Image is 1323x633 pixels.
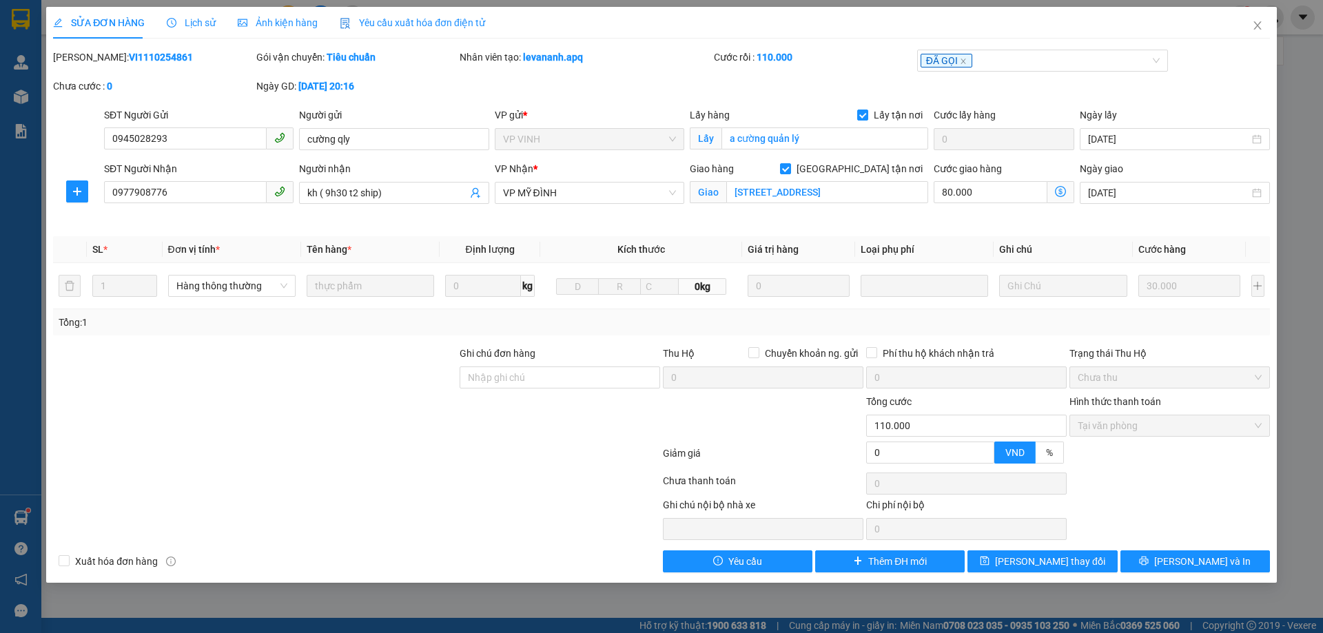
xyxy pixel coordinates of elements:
[713,556,723,567] span: exclamation-circle
[757,52,792,63] b: 110.000
[748,244,799,255] span: Giá trị hàng
[307,275,434,297] input: VD: Bàn, Ghế
[690,163,734,174] span: Giao hàng
[1046,447,1053,458] span: %
[855,236,994,263] th: Loại phụ phí
[679,278,726,295] span: 0kg
[1069,346,1270,361] div: Trạng thái Thu Hộ
[167,18,176,28] span: clock-circle
[868,554,927,569] span: Thêm ĐH mới
[523,52,583,63] b: levananh.apq
[726,181,928,203] input: Giao tận nơi
[238,17,318,28] span: Ảnh kiện hàng
[460,348,535,359] label: Ghi chú đơn hàng
[980,556,989,567] span: save
[495,163,533,174] span: VP Nhận
[877,346,1000,361] span: Phí thu hộ khách nhận trả
[340,18,351,29] img: icon
[934,128,1074,150] input: Cước lấy hàng
[53,50,254,65] div: [PERSON_NAME]:
[714,50,914,65] div: Cước rồi :
[960,58,967,65] span: close
[298,81,354,92] b: [DATE] 20:16
[866,396,912,407] span: Tổng cước
[470,187,481,198] span: user-add
[759,346,863,361] span: Chuyển khoản ng. gửi
[503,183,676,203] span: VP MỸ ĐÌNH
[53,79,254,94] div: Chưa cước :
[748,275,850,297] input: 0
[256,79,457,94] div: Ngày GD:
[663,497,863,518] div: Ghi chú nội bộ nhà xe
[327,52,376,63] b: Tiêu chuẩn
[1080,163,1123,174] label: Ngày giao
[1088,132,1249,147] input: Ngày lấy
[521,275,535,297] span: kg
[1138,244,1186,255] span: Cước hàng
[661,446,865,470] div: Giảm giá
[274,132,285,143] span: phone
[59,315,511,330] div: Tổng: 1
[70,554,163,569] span: Xuất hóa đơn hàng
[866,497,1067,518] div: Chi phí nội bộ
[66,180,88,203] button: plus
[104,107,294,123] div: SĐT Người Gửi
[690,110,730,121] span: Lấy hàng
[465,244,514,255] span: Định lượng
[1069,396,1161,407] label: Hình thức thanh toán
[1088,185,1249,200] input: Ngày giao
[1078,367,1262,388] span: Chưa thu
[1080,110,1117,121] label: Ngày lấy
[934,163,1002,174] label: Cước giao hàng
[53,17,145,28] span: SỬA ĐƠN HÀNG
[1252,20,1263,31] span: close
[868,107,928,123] span: Lấy tận nơi
[640,278,679,295] input: C
[1005,447,1025,458] span: VND
[663,348,695,359] span: Thu Hộ
[556,278,599,295] input: D
[274,186,285,197] span: phone
[598,278,641,295] input: R
[238,18,247,28] span: picture
[995,554,1105,569] span: [PERSON_NAME] thay đổi
[921,54,972,68] span: ĐÃ GỌI
[728,554,762,569] span: Yêu cầu
[999,275,1127,297] input: Ghi Chú
[299,107,489,123] div: Người gửi
[104,161,294,176] div: SĐT Người Nhận
[721,127,928,149] input: Lấy tận nơi
[460,50,711,65] div: Nhân viên tạo:
[1154,554,1251,569] span: [PERSON_NAME] và In
[934,110,996,121] label: Cước lấy hàng
[67,186,88,197] span: plus
[340,17,485,28] span: Yêu cầu xuất hóa đơn điện tử
[256,50,457,65] div: Gói vận chuyển:
[307,244,351,255] span: Tên hàng
[690,181,726,203] span: Giao
[934,181,1047,203] input: Cước giao hàng
[1120,550,1270,572] button: printer[PERSON_NAME] và In
[815,550,965,572] button: plusThêm ĐH mới
[1139,556,1149,567] span: printer
[59,275,81,297] button: delete
[663,550,812,572] button: exclamation-circleYêu cầu
[994,236,1132,263] th: Ghi chú
[1078,415,1262,436] span: Tại văn phòng
[107,81,112,92] b: 0
[92,244,103,255] span: SL
[167,17,216,28] span: Lịch sử
[661,473,865,497] div: Chưa thanh toán
[1055,186,1066,197] span: dollar-circle
[1238,7,1277,45] button: Close
[168,244,220,255] span: Đơn vị tính
[460,366,660,388] input: Ghi chú đơn hàng
[853,556,863,567] span: plus
[503,129,676,149] span: VP VINH
[690,127,721,149] span: Lấy
[1251,275,1264,297] button: plus
[176,276,287,296] span: Hàng thông thường
[53,18,63,28] span: edit
[617,244,665,255] span: Kích thước
[129,52,193,63] b: VI1110254861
